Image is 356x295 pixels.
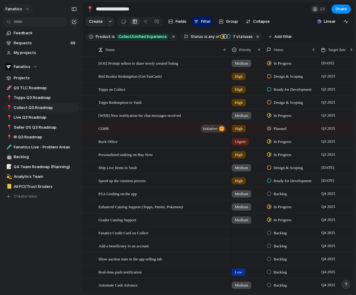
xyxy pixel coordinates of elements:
[6,114,11,121] div: 📍
[14,144,77,150] span: Fanatics Live - Problem Areas
[14,134,77,140] span: IR Q3 Roadmap
[14,85,77,91] span: Q3 TLC Roadmap
[6,94,11,101] div: 📍
[89,19,103,25] span: Create
[320,125,337,132] span: Q3 2025
[6,183,11,190] div: 📒
[96,34,111,39] span: Product
[98,177,145,184] span: Speed up the curation process
[320,203,337,210] span: Q4 2025
[274,217,292,223] span: In Progress
[243,17,272,26] button: Collapse
[3,113,79,122] a: 📍Live Q3 Roadmap
[239,47,251,53] span: Priority
[5,144,12,150] button: 🧪
[3,62,79,71] button: Fanatics
[14,184,77,190] span: All FCI/Trust Eroders
[274,243,287,249] span: Backlog
[274,73,303,80] span: Design & Scoping
[235,269,242,275] span: Low
[235,126,243,132] span: High
[166,17,189,26] button: Fields
[5,154,12,160] button: 🤖
[98,164,137,171] span: Ship Live Items to Vault
[320,151,337,158] span: Q3 2025
[14,193,37,199] span: Create view
[274,178,312,184] span: Ready for Development
[3,172,79,181] div: 💫Analytics Team
[3,83,79,93] a: 🚀Q3 TLC Roadmap
[87,5,93,13] div: 📍
[207,34,219,39] span: any of
[253,19,270,25] span: Collapse
[98,125,109,132] span: GDPR
[98,255,162,262] span: Show auction stats in the app selling tab
[14,40,69,46] span: Requests
[203,124,217,133] span: initiative
[6,173,11,180] div: 💫
[274,126,286,132] span: Planned
[3,133,79,142] a: 📍IR Q3 Roadmap
[201,125,226,133] button: initiative
[328,47,346,53] span: Target date
[220,33,254,40] button: 7 statuses
[235,204,248,210] span: Medium
[3,29,79,38] a: Feedback
[3,39,79,48] a: Requests99
[98,99,142,106] span: Topps Redemption to Vault
[98,73,162,80] span: Red Rookie Redemption (Get FanCash)
[98,203,183,210] span: Enhanced Catalog Support (Topps, Panini, Pokemon)
[320,59,336,67] span: [DATE]
[235,86,243,93] span: High
[98,281,138,288] span: Automate Cash Advance
[235,139,246,145] span: Urgent
[3,103,79,112] div: 📍Collect Q3 Roadmap
[14,154,77,160] span: Backlog
[235,217,248,223] span: Medium
[14,124,77,131] span: Seller OS Q3 Roadmap
[98,190,137,197] span: PSA Grading on the app
[98,216,136,223] span: Grader Catalog Support
[6,154,11,161] div: 🤖
[14,64,30,70] span: Fanatics
[201,19,211,25] span: Filter
[14,174,77,180] span: Analytics Team
[320,177,336,184] span: [DATE]
[274,113,292,119] span: In Progress
[235,113,248,119] span: Medium
[5,134,12,140] button: 📍
[320,112,337,119] span: Q3 2025
[265,32,296,41] button: Add filter
[5,164,12,170] button: 📝
[320,216,337,223] span: Q4 2025
[6,134,11,141] div: 📍
[98,151,153,158] span: Personalized ranking on Buy Now
[320,138,337,145] span: Q3 2025
[111,33,116,40] button: is
[115,33,169,40] button: Collect/Unified Experience
[5,95,12,101] button: 📍
[274,139,292,145] span: In Progress
[14,50,77,56] span: My projects
[231,34,253,39] span: statuses
[320,268,337,276] span: Q4 2025
[315,17,338,26] button: Linear
[320,164,336,171] span: [DATE]
[3,4,33,14] button: fanatics
[98,268,142,275] span: Real-time push notification
[203,33,221,40] button: isany of
[231,34,236,39] span: 7
[14,75,77,81] span: Projects
[6,104,11,111] div: 📍
[118,34,166,39] span: Collect/Unified Experience
[274,86,312,93] span: Ready for Development
[5,6,22,12] span: fanatics
[98,112,181,119] span: [WEB] New notification for chat messages received
[3,93,79,102] a: 📍Topps Q3 Roadmap
[3,143,79,152] a: 🧪Fanatics Live - Problem Areas
[14,30,77,36] span: Feedback
[3,152,79,161] div: 🤖Backlog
